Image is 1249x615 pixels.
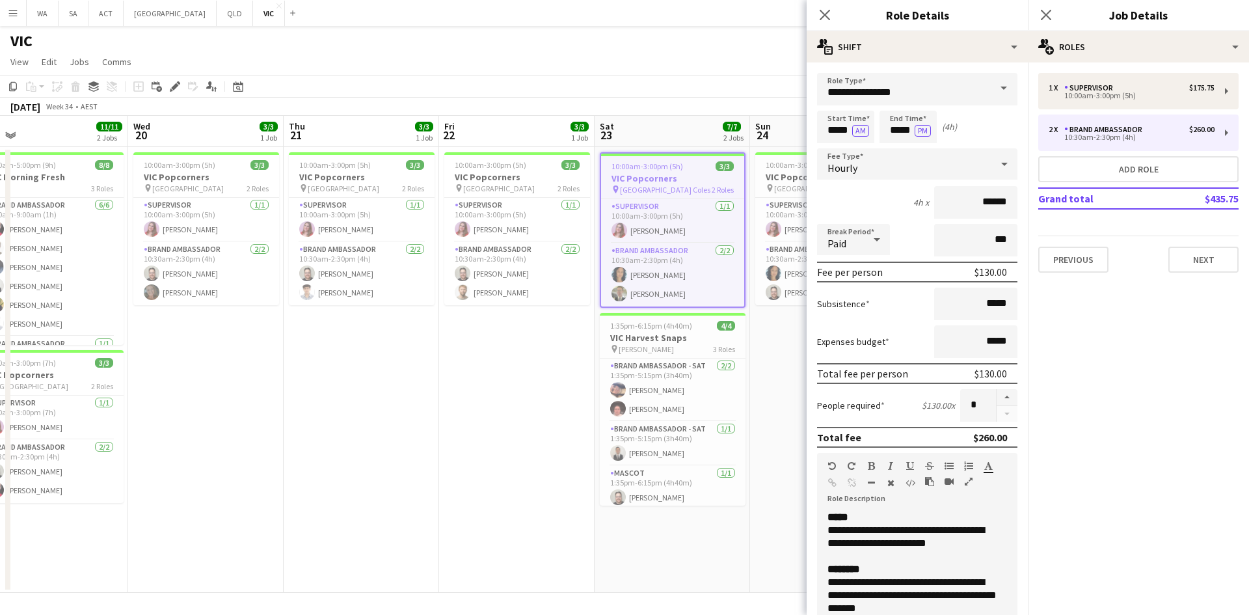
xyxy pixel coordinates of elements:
[43,102,75,111] span: Week 34
[925,461,934,471] button: Strikethrough
[1189,125,1215,134] div: $260.00
[88,1,124,26] button: ACT
[827,461,837,471] button: Undo
[942,121,957,133] div: (4h)
[70,56,89,68] span: Jobs
[817,431,861,444] div: Total fee
[997,389,1017,406] button: Increase
[81,102,98,111] div: AEST
[817,336,889,348] label: Expenses budget
[974,266,1007,279] div: $130.00
[1038,188,1162,209] td: Grand total
[906,478,915,488] button: HTML Code
[847,461,856,471] button: Redo
[10,100,40,113] div: [DATE]
[253,1,285,26] button: VIC
[852,125,869,137] button: AM
[866,461,876,471] button: Bold
[807,31,1028,62] div: Shift
[945,461,954,471] button: Unordered List
[1028,31,1249,62] div: Roles
[1049,125,1064,134] div: 2 x
[1028,7,1249,23] h3: Job Details
[964,476,973,487] button: Fullscreen
[817,266,883,279] div: Fee per person
[1038,156,1239,182] button: Add role
[922,400,955,411] div: $130.00 x
[1189,83,1215,92] div: $175.75
[817,298,870,310] label: Subsistence
[1064,125,1148,134] div: Brand Ambassador
[817,400,885,411] label: People required
[36,53,62,70] a: Edit
[102,56,131,68] span: Comms
[97,53,137,70] a: Comms
[945,476,954,487] button: Insert video
[913,197,929,208] div: 4h x
[973,431,1007,444] div: $260.00
[5,53,34,70] a: View
[10,31,33,51] h1: VIC
[807,7,1028,23] h3: Role Details
[1064,83,1118,92] div: Supervisor
[10,56,29,68] span: View
[886,478,895,488] button: Clear Formatting
[974,367,1007,380] div: $130.00
[906,461,915,471] button: Underline
[42,56,57,68] span: Edit
[827,237,846,250] span: Paid
[817,367,908,380] div: Total fee per person
[124,1,217,26] button: [GEOGRAPHIC_DATA]
[27,1,59,26] button: WA
[64,53,94,70] a: Jobs
[1049,134,1215,141] div: 10:30am-2:30pm (4h)
[1049,92,1215,99] div: 10:00am-3:00pm (5h)
[984,461,993,471] button: Text Color
[1049,83,1064,92] div: 1 x
[1162,188,1239,209] td: $435.75
[827,161,857,174] span: Hourly
[1038,247,1108,273] button: Previous
[217,1,253,26] button: QLD
[915,125,931,137] button: PM
[1168,247,1239,273] button: Next
[886,461,895,471] button: Italic
[59,1,88,26] button: SA
[925,476,934,487] button: Paste as plain text
[866,478,876,488] button: Horizontal Line
[964,461,973,471] button: Ordered List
